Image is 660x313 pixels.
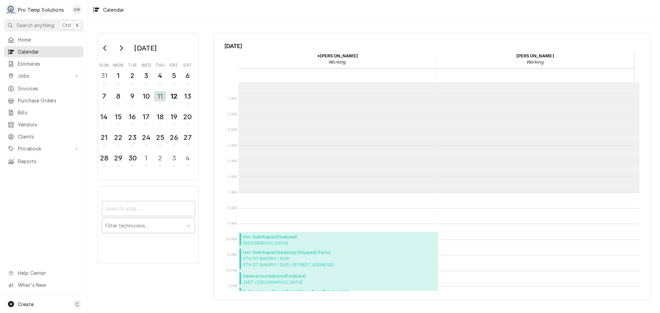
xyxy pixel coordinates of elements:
[155,153,165,163] div: 2
[127,153,138,163] div: 30
[226,127,239,133] span: 3 AM
[4,267,84,279] a: Go to Help Center
[62,22,71,29] span: Ctrl
[111,60,125,68] th: Monday
[4,279,84,291] a: Go to What's New
[4,107,84,118] a: Bills
[99,112,109,122] div: 14
[4,34,84,45] a: Home
[76,301,79,308] span: C
[213,33,650,300] div: Calendar Calendar
[113,153,123,163] div: 29
[127,70,138,81] div: 2
[6,5,16,14] div: Pro Temp Solutions's Avatar
[239,232,438,248] div: Hot Side Repair(Finalized)[GEOGRAPHIC_DATA][PERSON_NAME] / DUR / [STREET_ADDRESS][PERSON_NAME]
[243,249,334,256] span: Hot Side Repair ( Awaiting (Shipped) Parts )
[18,301,34,307] span: Create
[243,273,316,279] span: General Installation ( Finalized )
[18,145,70,152] span: Pricebook
[132,42,159,54] div: [DATE]
[18,97,80,104] span: Purchase Orders
[168,70,179,81] div: 5
[72,5,82,14] div: DW
[141,70,152,81] div: 3
[167,60,181,68] th: Friday
[18,72,70,79] span: Jobs
[16,22,54,29] span: Search anything
[139,60,153,68] th: Wednesday
[226,190,239,195] span: 7 AM
[226,143,239,148] span: 4 AM
[224,268,239,273] span: 12 PM
[182,132,193,143] div: 27
[239,247,438,271] div: [Service] Hot Side Repair 9TH ST BAKERY / DUR 9TH ST BAKERY / DUR / 136 E Chapel Hill St, Durham,...
[243,289,349,295] span: Refrigeration Repair ( Need More Time/Reschedule )
[317,53,358,58] strong: *[PERSON_NAME]
[102,201,195,216] input: Search jobs...
[155,112,165,122] div: 18
[516,53,554,58] strong: [PERSON_NAME]
[4,95,84,106] a: Purchase Orders
[113,132,123,143] div: 22
[76,22,79,29] span: K
[98,186,199,264] div: Calendar Filters
[226,158,239,164] span: 5 AM
[99,153,109,163] div: 28
[182,91,193,101] div: 13
[225,252,239,258] span: 11 AM
[182,153,193,163] div: 4
[141,112,152,122] div: 17
[155,132,165,143] div: 25
[182,112,193,122] div: 20
[113,91,123,101] div: 8
[168,153,179,163] div: 3
[239,271,438,287] div: General Installation(Finalized)IAST / [GEOGRAPHIC_DATA]IAST- DUR #1 / [STREET_ADDRESS]
[243,256,334,268] span: 9TH ST BAKERY / DUR 9TH ST BAKERY / DUR / [STREET_ADDRESS]
[4,119,84,130] a: Vendors
[141,153,152,163] div: 1
[154,91,166,101] div: 11
[182,70,193,81] div: 6
[239,247,438,271] div: Hot Side Repair(Awaiting (Shipped) Parts)9TH ST BAKERY / DUR9TH ST BAKERY / DUR / [STREET_ADDRESS]
[18,60,80,67] span: Estimates
[18,133,80,140] span: Clients
[141,91,152,101] div: 10
[243,234,369,240] span: Hot Side Repair ( Finalized )
[239,232,438,248] div: [Service] Hot Side Repair TOBACCO ROAD SPORTS CAFE TOBACCO RD / DUR / 280 S Mangum St, Durham, NC...
[18,48,80,55] span: Calendar
[127,112,138,122] div: 16
[226,221,239,226] span: 9 AM
[113,70,123,81] div: 1
[18,85,80,92] span: Invoices
[18,36,80,43] span: Home
[18,281,79,289] span: What's New
[527,59,544,65] em: Working
[436,51,634,68] div: Dakota Williams - Working
[97,60,111,68] th: Sunday
[72,5,82,14] div: Dana Williams's Avatar
[4,156,84,167] a: Reports
[18,269,79,277] span: Help Center
[18,121,80,128] span: Vendors
[98,33,199,180] div: Calendar Day Picker
[98,43,112,54] button: Go to previous month
[153,60,167,68] th: Thursday
[141,132,152,143] div: 24
[239,271,438,287] div: [Service] General Installation IAST / DURHAM IAST- DUR #1 / 605 W Main St, Durham, NC 27701 ID: 0...
[227,283,239,289] span: 1 PM
[4,46,84,57] a: Calendar
[113,112,123,122] div: 15
[329,59,346,65] em: Working
[226,174,239,180] span: 6 AM
[239,51,437,68] div: *Kevin Williams - Working
[243,240,369,246] span: [GEOGRAPHIC_DATA] [PERSON_NAME] / DUR / [STREET_ADDRESS][PERSON_NAME]
[4,58,84,69] a: Estimates
[114,43,128,54] button: Go to next month
[99,70,109,81] div: 31
[224,42,639,51] span: [DATE]
[102,195,195,241] div: Calendar Filters
[6,5,16,14] div: P
[99,91,109,101] div: 7
[168,91,179,101] div: 12
[4,19,84,31] button: Search anythingCtrlK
